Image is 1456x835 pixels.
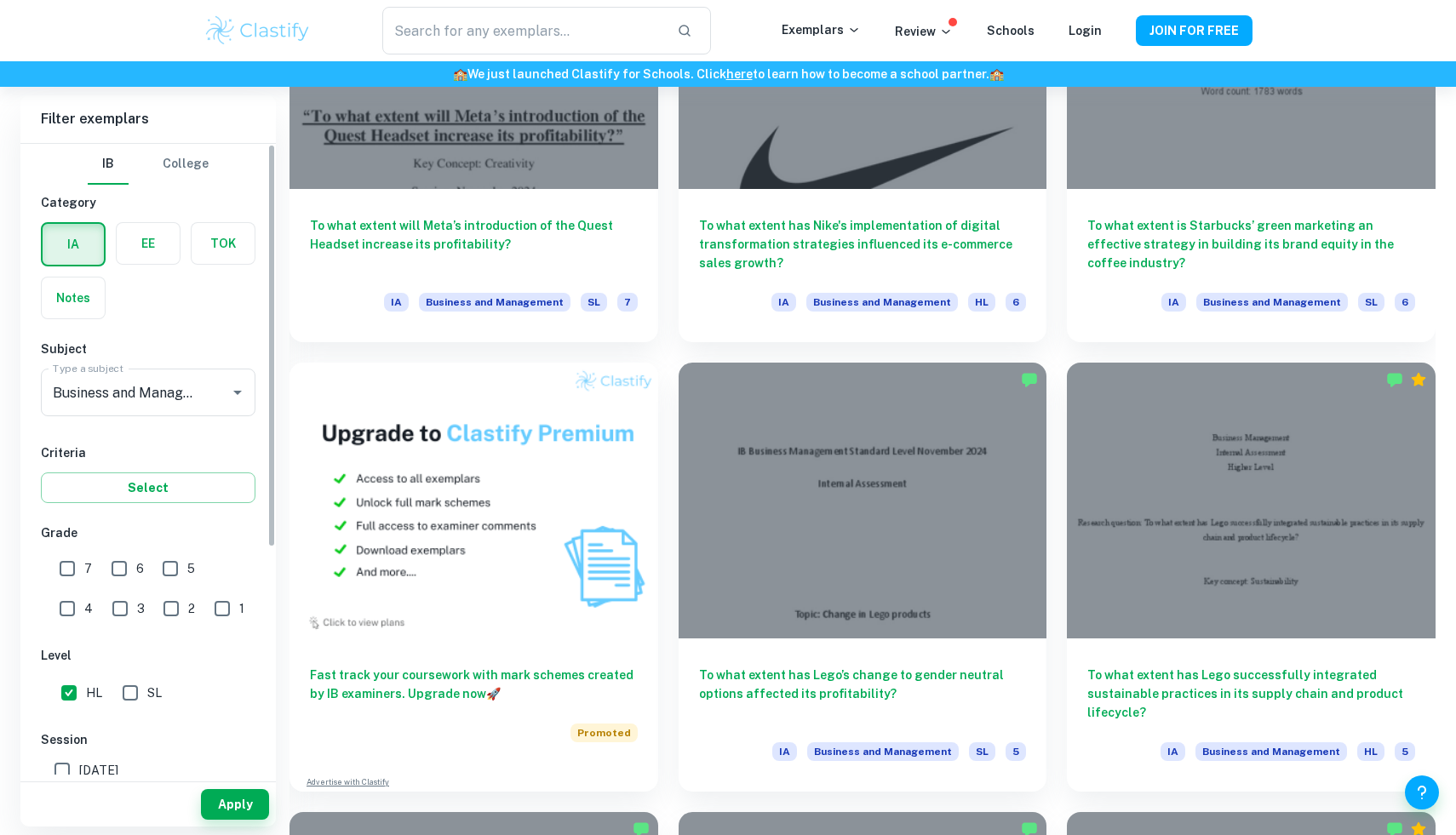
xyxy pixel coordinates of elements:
[1357,742,1384,761] span: HL
[289,363,658,638] img: Thumbnail
[699,216,1027,272] h6: To what extent has Nike's implementation of digital transformation strategies influenced its e-co...
[1358,293,1384,312] span: SL
[772,742,797,761] span: IA
[1395,293,1415,312] span: 6
[84,599,93,618] span: 4
[163,144,209,185] button: College
[1395,742,1415,761] span: 5
[771,293,796,312] span: IA
[1136,15,1253,46] button: JOIN FOR FREE
[699,666,1027,722] h6: To what extent has Lego’s change to gender neutral options affected its profitability?
[1069,24,1102,37] a: Login
[486,687,501,701] span: 🚀
[968,293,995,312] span: HL
[969,742,995,761] span: SL
[43,224,104,265] button: IA
[895,22,953,41] p: Review
[1161,742,1185,761] span: IA
[201,789,269,820] button: Apply
[1006,742,1026,761] span: 5
[1195,742,1347,761] span: Business and Management
[192,223,255,264] button: TOK
[41,472,255,503] button: Select
[1196,293,1348,312] span: Business and Management
[188,599,195,618] span: 2
[1386,371,1403,388] img: Marked
[1006,293,1026,312] span: 6
[1021,371,1038,388] img: Marked
[679,363,1047,792] a: To what extent has Lego’s change to gender neutral options affected its profitability?IABusiness ...
[419,293,570,312] span: Business and Management
[987,24,1035,37] a: Schools
[310,216,638,272] h6: To what extent will Meta’s introduction of the Quest Headset increase its profitability?
[807,742,959,761] span: Business and Management
[41,443,255,462] h6: Criteria
[1087,216,1415,272] h6: To what extent is Starbucks’ green marketing an effective strategy in building its brand equity i...
[806,293,958,312] span: Business and Management
[453,67,467,81] span: 🏫
[310,666,638,703] h6: Fast track your coursework with mark schemes created by IB examiners. Upgrade now
[117,223,180,264] button: EE
[1087,666,1415,722] h6: To what extent has Lego successfully integrated sustainable practices in its supply chain and pro...
[137,599,145,618] span: 3
[382,7,663,54] input: Search for any exemplars...
[307,776,389,788] a: Advertise with Clastify
[617,293,638,312] span: 7
[1410,371,1427,388] div: Premium
[20,95,276,143] h6: Filter exemplars
[581,293,607,312] span: SL
[41,523,255,542] h6: Grade
[41,646,255,665] h6: Level
[726,67,753,81] a: here
[1067,363,1436,792] a: To what extent has Lego successfully integrated sustainable practices in its supply chain and pro...
[1405,775,1439,809] button: Help and Feedback
[570,723,638,742] span: Promoted
[989,67,1004,81] span: 🏫
[226,380,249,404] button: Open
[1161,293,1186,312] span: IA
[782,20,861,39] p: Exemplars
[187,559,195,578] span: 5
[239,599,244,618] span: 1
[41,340,255,358] h6: Subject
[84,559,92,578] span: 7
[79,761,118,780] span: [DATE]
[88,144,209,185] div: Filter type choice
[88,144,129,185] button: IB
[53,361,123,375] label: Type a subject
[3,65,1453,83] h6: We just launched Clastify for Schools. Click to learn how to become a school partner.
[203,14,312,48] img: Clastify logo
[86,683,102,702] span: HL
[41,730,255,749] h6: Session
[41,193,255,212] h6: Category
[384,293,409,312] span: IA
[42,277,105,318] button: Notes
[147,683,162,702] span: SL
[136,559,144,578] span: 6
